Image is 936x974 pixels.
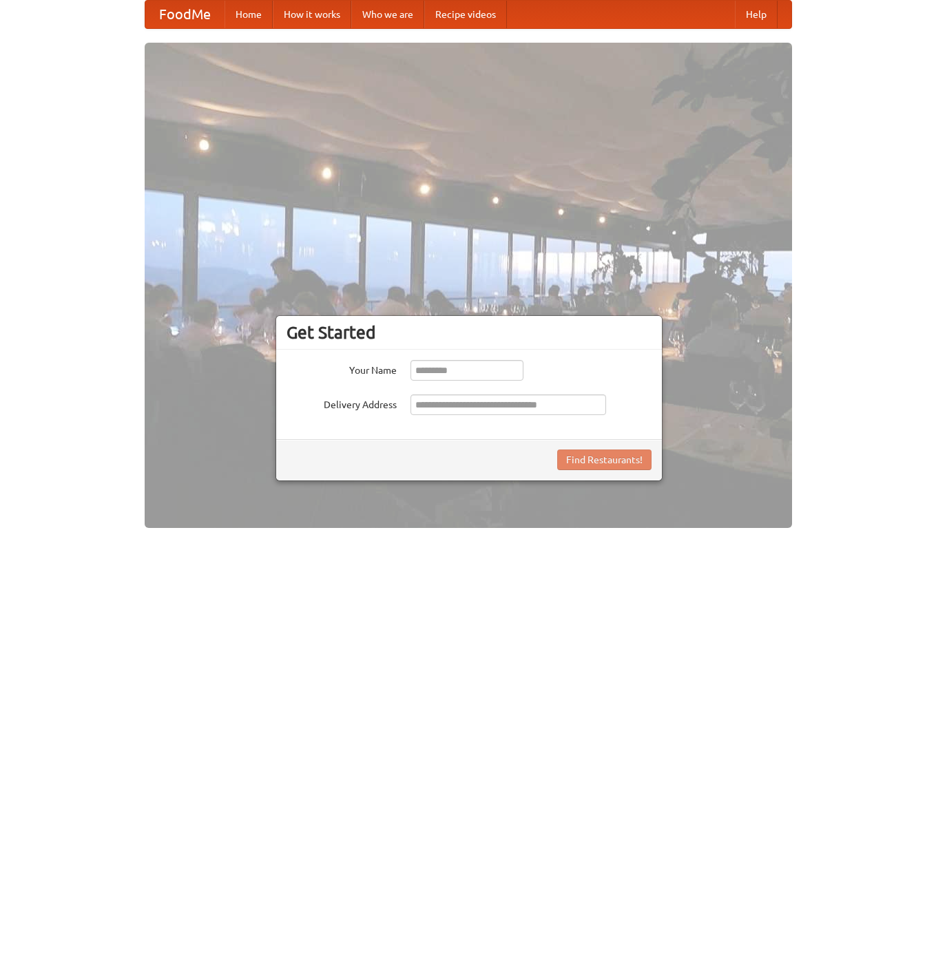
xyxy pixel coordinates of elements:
[424,1,507,28] a: Recipe videos
[225,1,273,28] a: Home
[273,1,351,28] a: How it works
[557,449,652,470] button: Find Restaurants!
[145,1,225,28] a: FoodMe
[287,322,652,343] h3: Get Started
[351,1,424,28] a: Who we are
[735,1,778,28] a: Help
[287,394,397,412] label: Delivery Address
[287,360,397,377] label: Your Name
